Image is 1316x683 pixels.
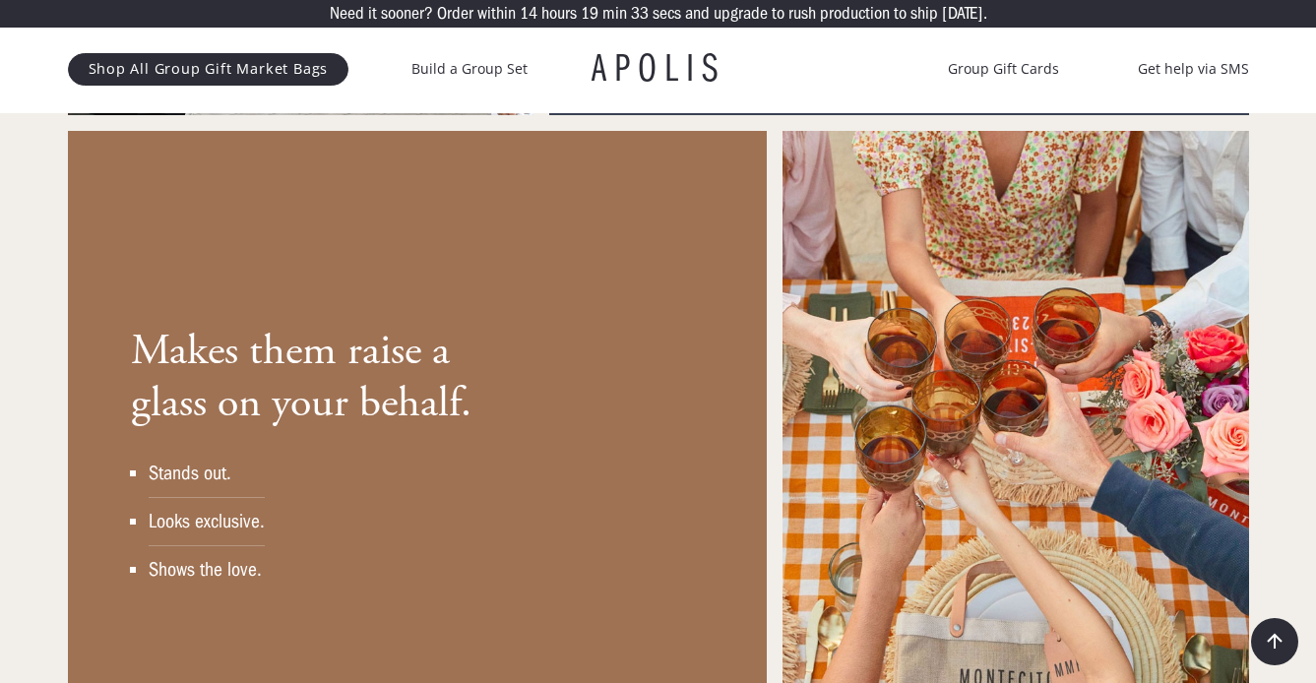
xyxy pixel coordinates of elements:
[631,5,649,23] p: 33
[592,49,725,89] a: APOLIS
[602,5,627,23] p: min
[131,326,509,430] h3: Makes them raise a glass on your behalf.
[520,5,537,23] p: 14
[653,5,681,23] p: secs
[411,57,528,81] a: Build a Group Set
[1138,57,1249,81] a: Get help via SMS
[581,5,598,23] p: 19
[149,558,265,582] div: Shows the love.
[330,5,516,23] p: Need it sooner? Order within
[541,5,577,23] p: hours
[149,462,265,485] div: Stands out.
[948,57,1059,81] a: Group Gift Cards
[685,5,987,23] p: and upgrade to rush production to ship [DATE].
[68,53,349,85] a: Shop All Group Gift Market Bags
[149,510,265,533] div: Looks exclusive.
